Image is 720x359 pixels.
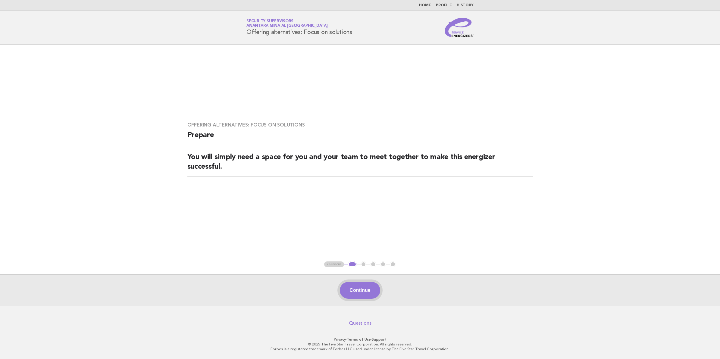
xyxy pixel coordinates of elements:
a: Home [419,4,431,7]
span: Anantara Mina al [GEOGRAPHIC_DATA] [246,24,328,28]
img: Service Energizers [445,18,474,37]
h1: Offering alternatives: Focus on solutions [246,20,352,35]
a: Questions [349,320,371,326]
a: History [457,4,474,7]
a: Security SupervisorsAnantara Mina al [GEOGRAPHIC_DATA] [246,19,328,28]
p: © 2025 The Five Star Travel Corporation. All rights reserved. [176,342,544,347]
button: 1 [348,261,357,267]
a: Terms of Use [347,337,371,342]
h3: Offering alternatives: Focus on solutions [187,122,533,128]
h2: Prepare [187,130,533,145]
p: · · [176,337,544,342]
h2: You will simply need a space for you and your team to meet together to make this energizer succes... [187,152,533,177]
p: Forbes is a registered trademark of Forbes LLC used under license by The Five Star Travel Corpora... [176,347,544,351]
a: Privacy [334,337,346,342]
button: Continue [340,282,380,299]
a: Support [372,337,387,342]
a: Profile [436,4,452,7]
